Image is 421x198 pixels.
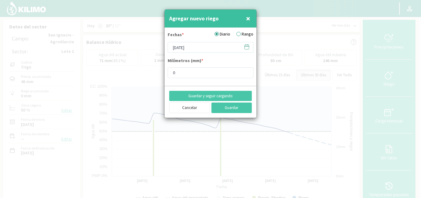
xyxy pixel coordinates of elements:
[168,57,203,65] label: Milímetros (mm)
[169,103,210,113] button: Cancelar
[169,91,252,101] button: Guardar y seguir cargando
[215,31,230,37] label: Diario
[244,12,252,25] button: Close
[246,13,250,23] span: ×
[211,103,252,113] button: Guardar
[168,32,184,40] label: Fechas
[169,14,219,23] h4: Agregar nuevo riego
[236,31,253,37] label: Rango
